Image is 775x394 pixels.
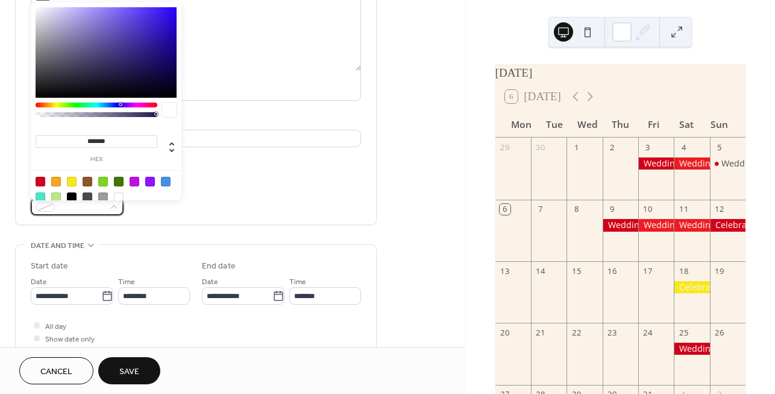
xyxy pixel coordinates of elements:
[637,112,670,138] div: Fri
[571,265,582,276] div: 15
[500,328,510,338] div: 20
[31,260,68,273] div: Start date
[505,112,538,138] div: Mon
[114,177,124,186] div: #417505
[535,142,546,153] div: 30
[202,276,218,288] span: Date
[642,142,653,153] div: 3
[535,328,546,338] div: 21
[114,192,124,202] div: #FFFFFF
[83,192,92,202] div: #4A4A4A
[714,204,725,215] div: 12
[571,204,582,215] div: 8
[67,192,77,202] div: #000000
[119,366,139,378] span: Save
[642,265,653,276] div: 17
[51,192,61,202] div: #B8E986
[202,260,236,273] div: End date
[495,65,745,82] div: [DATE]
[571,142,582,153] div: 1
[145,177,155,186] div: #9013FE
[67,177,77,186] div: #F8E71C
[500,265,510,276] div: 13
[118,276,135,288] span: Time
[98,177,108,186] div: #7ED321
[638,219,674,231] div: Wedding
[703,112,736,138] div: Sun
[31,240,84,252] span: Date and time
[571,112,604,138] div: Wed
[500,204,510,215] div: 6
[638,157,674,170] div: Wedding
[31,115,359,128] div: Location
[500,142,510,153] div: 29
[674,343,709,355] div: Wedding
[714,265,725,276] div: 19
[678,204,689,215] div: 11
[98,192,108,202] div: #9B9B9B
[571,328,582,338] div: 22
[604,112,637,138] div: Thu
[45,320,66,333] span: All day
[607,328,618,338] div: 23
[51,177,61,186] div: #F5A623
[45,346,91,358] span: Hide end time
[36,192,45,202] div: #50E3C2
[714,328,725,338] div: 26
[36,177,45,186] div: #D0021B
[642,204,653,215] div: 10
[98,357,160,384] button: Save
[36,156,157,163] label: hex
[603,219,638,231] div: Wedding
[83,177,92,186] div: #8B572A
[721,157,758,170] div: Wedding
[289,276,306,288] span: Time
[19,357,93,384] button: Cancel
[670,112,703,138] div: Sat
[130,177,139,186] div: #BD10E0
[607,142,618,153] div: 2
[538,112,571,138] div: Tue
[678,142,689,153] div: 4
[535,204,546,215] div: 7
[642,328,653,338] div: 24
[710,219,745,231] div: Celebration
[40,366,72,378] span: Cancel
[607,204,618,215] div: 9
[31,276,47,288] span: Date
[535,265,546,276] div: 14
[714,142,725,153] div: 5
[45,333,95,346] span: Show date only
[674,281,709,293] div: Celebration
[678,328,689,338] div: 25
[607,265,618,276] div: 16
[710,157,745,170] div: Wedding
[678,265,689,276] div: 18
[161,177,171,186] div: #4A90E2
[674,157,709,170] div: Wedding
[674,219,709,231] div: Wedding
